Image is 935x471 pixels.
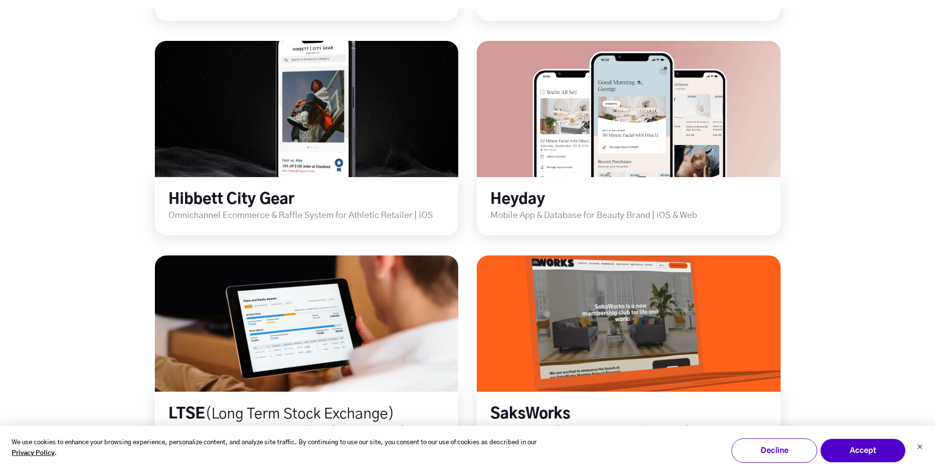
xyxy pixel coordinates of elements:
[155,41,458,235] div: long term stock exchange (ltse)
[490,407,570,421] a: SaksWorks
[731,438,817,463] button: Decline
[12,448,55,459] a: Privacy Policy
[168,423,458,436] p: Website & Content Management Solution for Fintech Brand | Web
[12,437,549,460] p: We use cookies to enhance your browsing experience, personalize content, and analyze site traffic...
[205,407,394,421] span: (Long Term Stock Exchange)
[477,41,780,235] div: long term stock exchange (ltse)
[155,255,458,450] div: long term stock exchange (ltse)
[490,209,780,222] p: Mobile App & Database for Beauty Brand | iOS & Web
[820,438,906,463] button: Accept
[168,209,458,222] p: Omnichannel Ecommerce & Raffle System for Athletic Retailer | iOS
[917,443,923,453] button: Dismiss cookie banner
[490,423,780,436] p: Custom Website for High-End Co-Working Space | Web
[477,255,780,450] div: long term stock exchange (ltse)
[490,192,545,207] a: Heyday
[168,192,294,207] a: Hibbett City Gear
[168,407,394,421] a: LTSE(Long Term Stock Exchange)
